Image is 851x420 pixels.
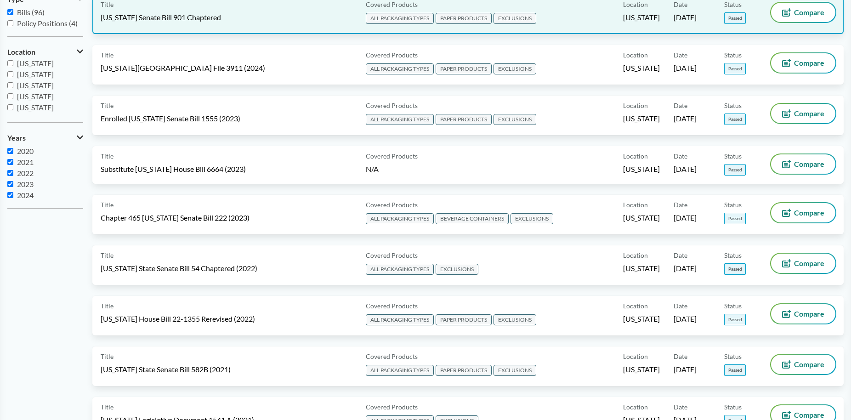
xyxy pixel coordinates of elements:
[7,9,13,15] input: Bills (96)
[674,200,687,210] span: Date
[494,365,536,376] span: EXCLUSIONS
[724,352,742,361] span: Status
[366,352,418,361] span: Covered Products
[794,361,824,368] span: Compare
[771,304,835,324] button: Compare
[724,314,746,325] span: Passed
[623,63,660,73] span: [US_STATE]
[7,93,13,99] input: [US_STATE]
[17,191,34,199] span: 2024
[366,365,434,376] span: ALL PACKAGING TYPES
[7,181,13,187] input: 2023
[771,254,835,273] button: Compare
[623,301,648,311] span: Location
[724,364,746,376] span: Passed
[771,3,835,22] button: Compare
[623,352,648,361] span: Location
[494,314,536,325] span: EXCLUSIONS
[771,104,835,123] button: Compare
[436,264,478,275] span: EXCLUSIONS
[366,101,418,110] span: Covered Products
[366,402,418,412] span: Covered Products
[724,164,746,176] span: Passed
[674,352,687,361] span: Date
[724,301,742,311] span: Status
[771,203,835,222] button: Compare
[17,59,54,68] span: [US_STATE]
[366,165,379,173] span: N/A
[101,101,113,110] span: Title
[794,59,824,67] span: Compare
[674,101,687,110] span: Date
[17,92,54,101] span: [US_STATE]
[436,63,492,74] span: PAPER PRODUCTS
[366,264,434,275] span: ALL PACKAGING TYPES
[724,12,746,24] span: Passed
[623,314,660,324] span: [US_STATE]
[436,213,509,224] span: BEVERAGE CONTAINERS
[436,314,492,325] span: PAPER PRODUCTS
[7,134,26,142] span: Years
[623,402,648,412] span: Location
[674,364,697,375] span: [DATE]
[674,50,687,60] span: Date
[794,209,824,216] span: Compare
[7,82,13,88] input: [US_STATE]
[17,19,78,28] span: Policy Positions (4)
[623,263,660,273] span: [US_STATE]
[101,263,257,273] span: [US_STATE] State Senate Bill 54 Chaptered (2022)
[7,104,13,110] input: [US_STATE]
[17,158,34,166] span: 2021
[674,213,697,223] span: [DATE]
[17,147,34,155] span: 2020
[17,81,54,90] span: [US_STATE]
[724,200,742,210] span: Status
[724,114,746,125] span: Passed
[366,200,418,210] span: Covered Products
[674,114,697,124] span: [DATE]
[366,250,418,260] span: Covered Products
[366,63,434,74] span: ALL PACKAGING TYPES
[724,151,742,161] span: Status
[794,310,824,318] span: Compare
[794,411,824,419] span: Compare
[724,263,746,275] span: Passed
[494,13,536,24] span: EXCLUSIONS
[674,151,687,161] span: Date
[674,164,697,174] span: [DATE]
[7,170,13,176] input: 2022
[494,63,536,74] span: EXCLUSIONS
[771,355,835,374] button: Compare
[101,352,113,361] span: Title
[623,101,648,110] span: Location
[101,12,221,23] span: [US_STATE] Senate Bill 901 Chaptered
[101,402,113,412] span: Title
[101,213,250,223] span: Chapter 465 [US_STATE] Senate Bill 222 (2023)
[674,250,687,260] span: Date
[724,50,742,60] span: Status
[7,148,13,154] input: 2020
[101,301,113,311] span: Title
[101,151,113,161] span: Title
[674,314,697,324] span: [DATE]
[366,13,434,24] span: ALL PACKAGING TYPES
[7,20,13,26] input: Policy Positions (4)
[7,130,83,146] button: Years
[623,50,648,60] span: Location
[17,70,54,79] span: [US_STATE]
[366,50,418,60] span: Covered Products
[17,169,34,177] span: 2022
[101,50,113,60] span: Title
[494,114,536,125] span: EXCLUSIONS
[7,71,13,77] input: [US_STATE]
[7,159,13,165] input: 2021
[623,250,648,260] span: Location
[623,200,648,210] span: Location
[724,101,742,110] span: Status
[674,301,687,311] span: Date
[436,114,492,125] span: PAPER PRODUCTS
[623,12,660,23] span: [US_STATE]
[366,314,434,325] span: ALL PACKAGING TYPES
[623,164,660,174] span: [US_STATE]
[724,402,742,412] span: Status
